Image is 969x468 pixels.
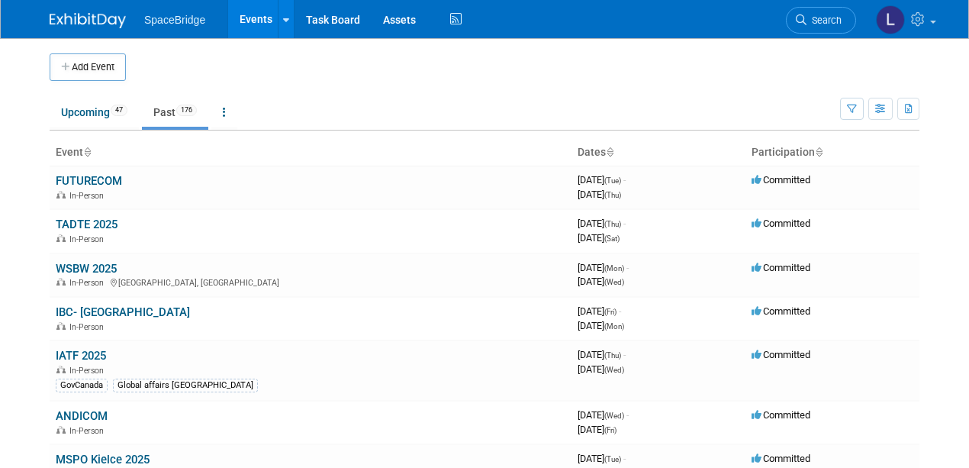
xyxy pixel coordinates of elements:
[571,140,745,166] th: Dates
[578,189,621,200] span: [DATE]
[604,366,624,374] span: (Wed)
[69,322,108,332] span: In-Person
[50,98,139,127] a: Upcoming47
[56,191,66,198] img: In-Person Event
[626,409,629,421] span: -
[56,174,122,188] a: FUTURECOM
[752,174,810,186] span: Committed
[69,366,108,376] span: In-Person
[604,412,624,420] span: (Wed)
[606,146,613,158] a: Sort by Start Date
[578,276,624,287] span: [DATE]
[56,322,66,330] img: In-Person Event
[604,176,621,185] span: (Tue)
[176,105,197,116] span: 176
[50,13,126,28] img: ExhibitDay
[806,15,842,26] span: Search
[56,218,118,231] a: TADTE 2025
[578,232,620,244] span: [DATE]
[626,262,629,273] span: -
[578,424,616,435] span: [DATE]
[876,5,905,34] img: Luminita Oprescu
[752,305,810,317] span: Committed
[752,409,810,421] span: Committed
[604,278,624,286] span: (Wed)
[786,7,856,34] a: Search
[111,105,127,116] span: 47
[619,305,621,317] span: -
[623,453,626,464] span: -
[604,234,620,243] span: (Sat)
[56,366,66,373] img: In-Person Event
[604,322,624,331] span: (Mon)
[578,305,621,317] span: [DATE]
[752,218,810,229] span: Committed
[56,379,108,392] div: GovCanada
[578,363,624,375] span: [DATE]
[144,14,205,26] span: SpaceBridge
[623,218,626,229] span: -
[578,453,626,464] span: [DATE]
[752,349,810,360] span: Committed
[604,455,621,463] span: (Tue)
[83,146,91,158] a: Sort by Event Name
[142,98,208,127] a: Past176
[745,140,919,166] th: Participation
[113,379,258,392] div: Global affairs [GEOGRAPHIC_DATA]
[56,234,66,242] img: In-Person Event
[578,262,629,273] span: [DATE]
[623,174,626,186] span: -
[69,191,108,201] span: In-Person
[56,305,190,319] a: IBC- [GEOGRAPHIC_DATA]
[56,409,108,423] a: ANDICOM
[578,349,626,360] span: [DATE]
[69,234,108,244] span: In-Person
[56,453,150,466] a: MSPO Kielce 2025
[69,426,108,436] span: In-Person
[604,351,621,360] span: (Thu)
[604,220,621,228] span: (Thu)
[578,320,624,331] span: [DATE]
[50,53,126,81] button: Add Event
[56,276,565,288] div: [GEOGRAPHIC_DATA], [GEOGRAPHIC_DATA]
[623,349,626,360] span: -
[578,218,626,229] span: [DATE]
[56,262,117,276] a: WSBW 2025
[815,146,823,158] a: Sort by Participation Type
[56,426,66,434] img: In-Person Event
[578,174,626,186] span: [DATE]
[56,349,106,363] a: IATF 2025
[56,278,66,286] img: In-Person Event
[604,264,624,273] span: (Mon)
[604,426,616,434] span: (Fri)
[578,409,629,421] span: [DATE]
[50,140,571,166] th: Event
[752,262,810,273] span: Committed
[752,453,810,464] span: Committed
[604,191,621,199] span: (Thu)
[604,308,616,316] span: (Fri)
[69,278,108,288] span: In-Person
